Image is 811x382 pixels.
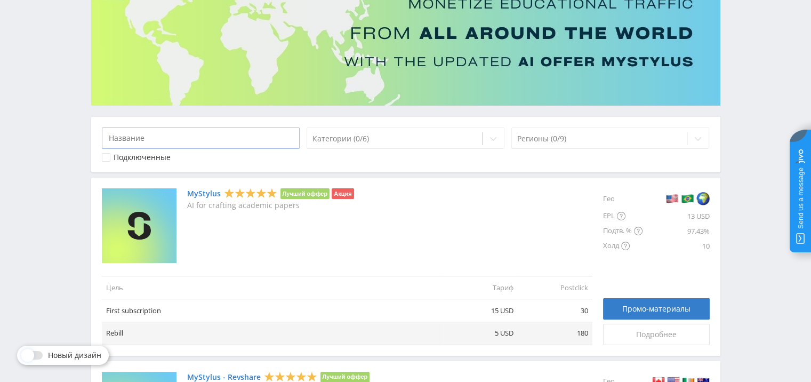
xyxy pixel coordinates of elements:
[48,351,101,360] span: Новый дизайн
[102,276,443,299] td: Цель
[518,276,592,299] td: Postclick
[443,276,518,299] td: Тариф
[643,209,710,224] div: 13 USD
[603,298,710,320] a: Промо-материалы
[102,322,443,345] td: Rebill
[603,224,643,238] div: Подтв. %
[102,188,176,263] img: MyStylus
[603,238,643,253] div: Холд
[643,224,710,238] div: 97.43%
[443,322,518,345] td: 5 USD
[102,128,300,149] input: Название
[264,371,317,382] div: 5 Stars
[224,188,277,199] div: 5 Stars
[622,305,690,313] span: Промо-материалы
[518,322,592,345] td: 180
[603,209,643,224] div: EPL
[332,188,354,199] li: Акция
[187,373,261,381] a: MyStylus - Revshare
[518,299,592,322] td: 30
[114,153,171,162] div: Подключенные
[443,299,518,322] td: 15 USD
[643,238,710,253] div: 10
[603,324,710,345] a: Подробнее
[280,188,330,199] li: Лучший оффер
[636,330,677,339] span: Подробнее
[603,188,643,209] div: Гео
[187,201,354,210] p: AI for crafting academic papers
[187,189,221,198] a: MyStylus
[102,299,443,322] td: First subscription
